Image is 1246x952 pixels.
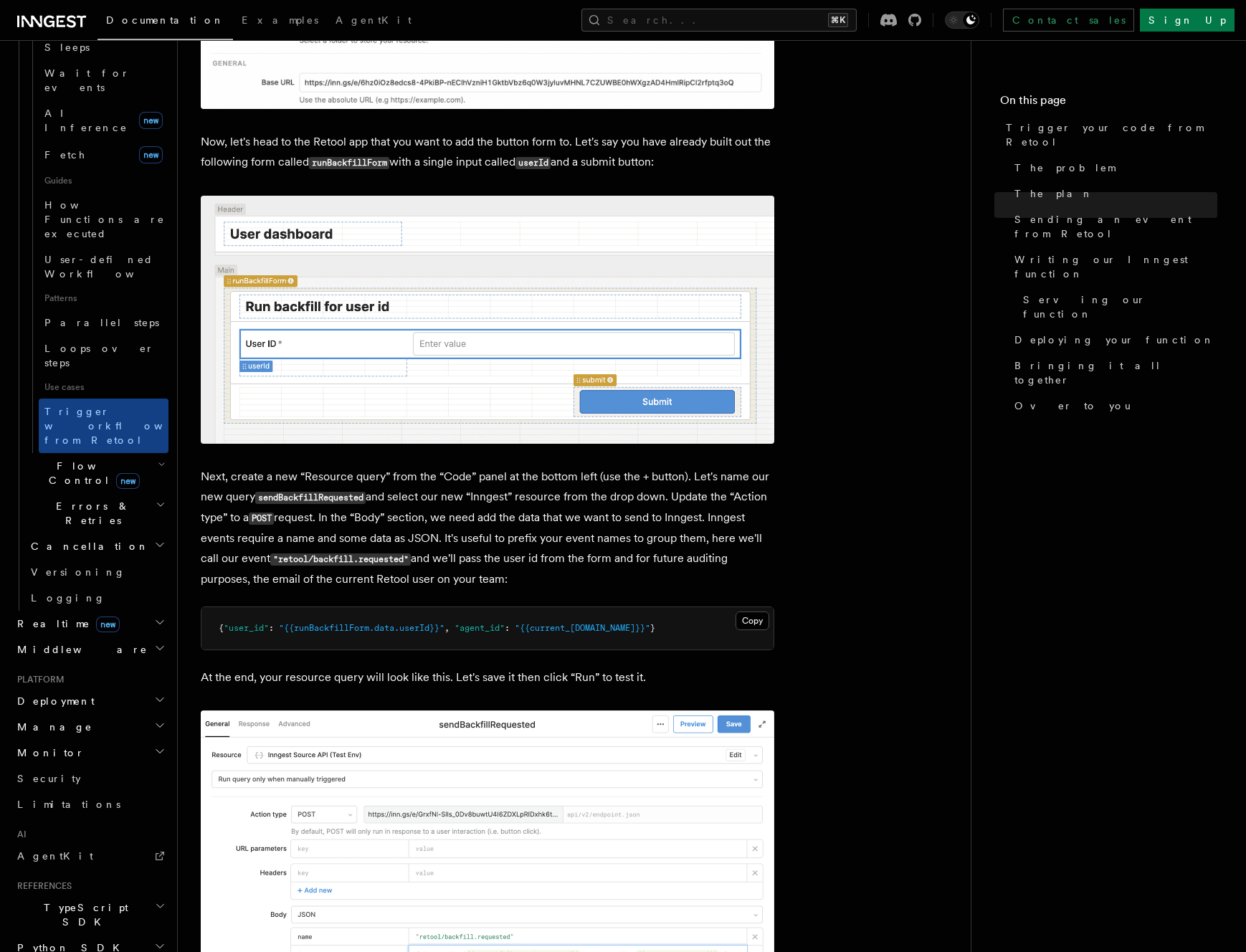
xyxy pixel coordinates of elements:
[39,287,168,310] span: Patterns
[31,566,125,578] span: Versioning
[1009,353,1217,393] a: Bringing it all together
[17,773,81,784] span: Security
[11,766,168,791] a: Security
[650,623,655,633] span: }
[1006,120,1217,149] span: Trigger your code from Retool
[1009,327,1217,353] a: Deploying your function
[25,499,156,528] span: Errors & Retries
[201,132,774,173] p: Now, let's head to the Retool app that you want to add the button form to. Let's say you have alr...
[336,14,412,26] span: AgentKit
[98,4,233,40] a: Documentation
[1000,115,1217,155] a: Trigger your code from Retool
[11,637,168,662] button: Middleware
[1014,333,1214,347] span: Deploying your function
[31,592,105,604] span: Logging
[11,791,168,817] a: Limitations
[11,714,168,740] button: Manage
[327,4,420,39] a: AgentKit
[11,880,72,892] span: References
[106,14,224,26] span: Documentation
[11,642,148,657] span: Middleware
[44,199,165,239] span: How Functions are executed
[44,317,159,328] span: Parallel steps
[11,746,85,760] span: Monitor
[25,559,168,585] a: Versioning
[309,157,389,169] code: runBackfillForm
[116,473,140,489] span: new
[11,694,95,708] span: Deployment
[1014,399,1131,413] span: Over to you
[39,310,168,335] a: Parallel steps
[25,493,168,533] button: Errors & Retries
[1014,212,1217,241] span: Sending an event from Retool
[44,149,86,161] span: Fetch
[219,623,224,633] span: {
[1009,247,1217,287] a: Writing our Inngest function
[515,623,650,633] span: "{{current_[DOMAIN_NAME]}}"
[17,799,120,810] span: Limitations
[44,343,154,368] span: Loops over steps
[224,623,269,633] span: "user_id"
[505,623,510,633] span: :
[1014,358,1217,387] span: Bringing it all together
[201,667,774,687] p: At the end, your resource query will look like this. Let's save it then click “Run” to test it.
[39,100,168,141] a: AI Inferencenew
[25,453,168,493] button: Flow Controlnew
[1014,161,1115,175] span: The problem
[11,740,168,766] button: Monitor
[455,623,505,633] span: "agent_id"
[233,4,327,39] a: Examples
[17,850,93,862] span: AgentKit
[581,9,857,32] button: Search...⌘K
[201,196,774,444] img: Retool form screenshot
[1000,92,1217,115] h4: On this page
[1017,287,1217,327] a: Serving our function
[11,900,155,929] span: TypeScript SDK
[515,157,551,169] code: userId
[249,513,274,525] code: POST
[1009,155,1217,181] a: The problem
[1009,206,1217,247] a: Sending an event from Retool
[945,11,979,29] button: Toggle dark mode
[139,146,163,163] span: new
[44,42,90,53] span: Sleeps
[1140,9,1235,32] a: Sign Up
[11,674,65,685] span: Platform
[11,843,168,869] a: AgentKit
[201,467,774,589] p: Next, create a new “Resource query” from the “Code” panel at the bottom left (use the + button). ...
[25,459,158,487] span: Flow Control
[44,108,128,133] span: AI Inference
[1009,393,1217,419] a: Over to you
[736,611,769,630] button: Copy
[444,623,450,633] span: ,
[1009,181,1217,206] a: The plan
[44,406,202,446] span: Trigger workflows from Retool
[39,60,168,100] a: Wait for events
[139,112,163,129] span: new
[25,533,168,559] button: Cancellation
[242,14,318,26] span: Examples
[270,553,411,566] code: "retool/backfill.requested"
[39,141,168,169] a: Fetchnew
[828,13,848,27] kbd: ⌘K
[1003,9,1134,32] a: Contact sales
[25,585,168,611] a: Logging
[11,895,168,935] button: TypeScript SDK
[39,376,168,399] span: Use cases
[255,492,366,504] code: sendBackfillRequested
[25,539,149,553] span: Cancellation
[39,34,168,60] a: Sleeps
[44,254,173,280] span: User-defined Workflows
[39,192,168,247] a: How Functions are executed
[11,617,120,631] span: Realtime
[39,169,168,192] span: Guides
[39,335,168,376] a: Loops over steps
[269,623,274,633] span: :
[44,67,130,93] span: Wait for events
[39,399,168,453] a: Trigger workflows from Retool
[1014,186,1093,201] span: The plan
[96,617,120,632] span: new
[11,611,168,637] button: Realtimenew
[1023,292,1217,321] span: Serving our function
[11,829,27,840] span: AI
